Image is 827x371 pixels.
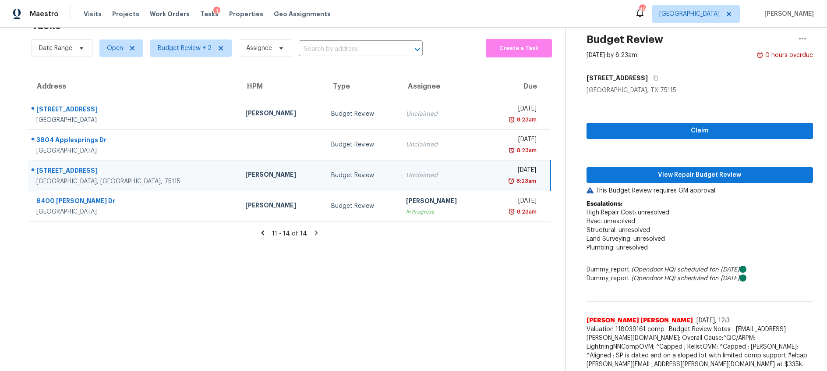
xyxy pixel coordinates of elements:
[399,74,484,99] th: Assignee
[631,267,675,273] i: (Opendoor HQ)
[587,35,663,44] h2: Budget Review
[406,140,477,149] div: Unclaimed
[331,171,392,180] div: Budget Review
[274,10,331,18] span: Geo Assignments
[245,170,317,181] div: [PERSON_NAME]
[491,166,536,177] div: [DATE]
[112,10,139,18] span: Projects
[587,265,813,274] div: Dummy_report
[331,110,392,118] div: Budget Review
[587,245,648,251] span: Plumbing: unresolved
[648,70,660,86] button: Copy Address
[331,140,392,149] div: Budget Review
[761,10,814,18] span: [PERSON_NAME]
[272,231,307,237] span: 11 - 14 of 14
[594,170,806,181] span: View Repair Budget Review
[150,10,190,18] span: Work Orders
[491,104,537,115] div: [DATE]
[659,10,720,18] span: [GEOGRAPHIC_DATA]
[491,135,537,146] div: [DATE]
[331,202,392,210] div: Budget Review
[324,74,399,99] th: Type
[406,207,477,216] div: In Progress
[587,167,813,183] button: View Repair Budget Review
[84,10,102,18] span: Visits
[36,196,231,207] div: 8400 [PERSON_NAME] Dr
[587,210,669,216] span: High Repair Cost: unresolved
[587,186,813,195] p: This Budget Review requires GM approval
[36,207,231,216] div: [GEOGRAPHIC_DATA]
[238,74,324,99] th: HPM
[406,171,477,180] div: Unclaimed
[587,218,635,225] span: Hvac: unresolved
[213,7,220,15] div: 1
[406,196,477,207] div: [PERSON_NAME]
[587,227,650,233] span: Structural: unresolved
[245,109,317,120] div: [PERSON_NAME]
[246,44,272,53] span: Assignee
[515,207,537,216] div: 8:23am
[245,201,317,212] div: [PERSON_NAME]
[587,325,813,369] span: Valuation 118039161 completed by [PERSON_NAME][EMAIL_ADDRESS][PERSON_NAME][DOMAIN_NAME]: Overall ...
[508,177,515,185] img: Overdue Alarm Icon
[763,51,813,60] div: 0 hours overdue
[411,43,424,56] button: Open
[756,51,763,60] img: Overdue Alarm Icon
[587,274,813,283] div: Dummy_report
[587,316,693,325] span: [PERSON_NAME] [PERSON_NAME]
[508,115,515,124] img: Overdue Alarm Icon
[30,10,59,18] span: Maestro
[36,146,231,155] div: [GEOGRAPHIC_DATA]
[28,74,238,99] th: Address
[36,166,231,177] div: [STREET_ADDRESS]
[639,5,645,14] div: 49
[484,74,550,99] th: Due
[664,325,736,334] span: Budget Review Notes
[406,110,477,118] div: Unclaimed
[200,11,219,17] span: Tasks
[490,43,548,54] span: Create a Task
[107,44,123,53] span: Open
[587,51,637,60] div: [DATE] by 8:23am
[508,207,515,216] img: Overdue Alarm Icon
[36,116,231,125] div: [GEOGRAPHIC_DATA]
[36,136,231,146] div: 3804 Applesprings Dr
[677,275,739,282] i: scheduled for: [DATE]
[158,44,212,53] span: Budget Review + 2
[515,146,537,155] div: 8:23am
[32,21,61,30] h2: Tasks
[491,196,537,207] div: [DATE]
[299,43,398,56] input: Search by address
[587,123,813,139] button: Claim
[594,125,806,136] span: Claim
[677,267,739,273] i: scheduled for: [DATE]
[587,201,622,207] b: Escalations:
[229,10,263,18] span: Properties
[696,317,730,324] span: [DATE], 12:3
[36,105,231,116] div: [STREET_ADDRESS]
[515,115,537,124] div: 8:23am
[587,74,648,82] h5: [STREET_ADDRESS]
[631,275,675,282] i: (Opendoor HQ)
[508,146,515,155] img: Overdue Alarm Icon
[515,177,536,185] div: 8:23am
[587,236,665,242] span: Land Surveying: unresolved
[39,44,72,53] span: Date Range
[36,177,231,186] div: [GEOGRAPHIC_DATA], [GEOGRAPHIC_DATA], 75115
[587,86,813,95] div: [GEOGRAPHIC_DATA], TX 75115
[486,39,552,57] button: Create a Task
